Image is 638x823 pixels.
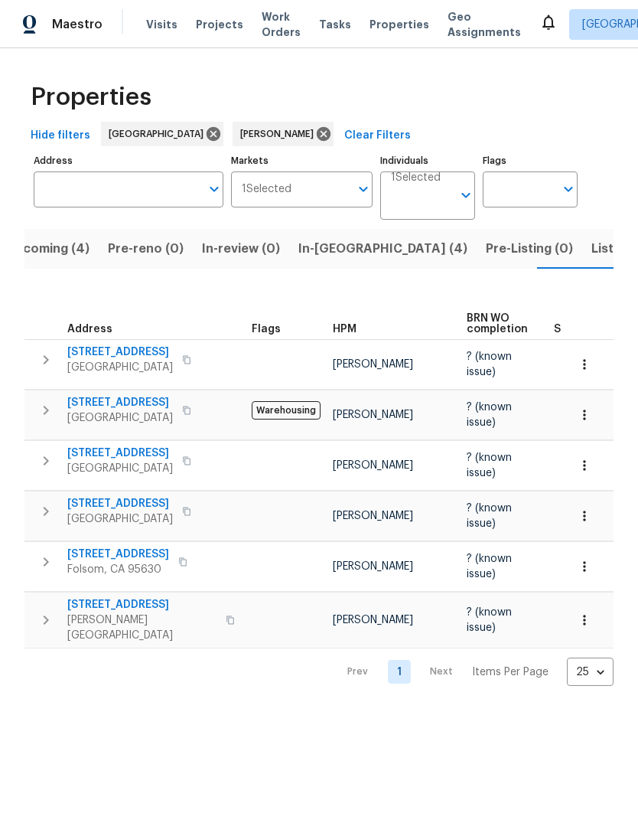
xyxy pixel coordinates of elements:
span: [STREET_ADDRESS] [67,395,173,410]
span: [GEOGRAPHIC_DATA] [67,360,173,375]
label: Markets [231,156,373,165]
span: Geo Assignments [448,9,521,40]
span: [GEOGRAPHIC_DATA] [109,126,210,142]
span: Maestro [52,17,103,32]
span: ? (known issue) [467,452,512,478]
span: [GEOGRAPHIC_DATA] [67,410,173,426]
span: [PERSON_NAME] [333,511,413,521]
p: Items Per Page [472,665,548,680]
span: ? (known issue) [467,351,512,377]
span: In-[GEOGRAPHIC_DATA] (4) [298,238,467,260]
span: ? (known issue) [467,554,512,580]
span: Tasks [319,19,351,30]
span: [PERSON_NAME][GEOGRAPHIC_DATA] [67,612,216,643]
div: [PERSON_NAME] [233,122,334,146]
button: Open [558,178,579,200]
span: Warehousing [252,401,321,420]
span: BRN WO completion [467,313,528,335]
span: HPM [333,324,356,335]
span: Flags [252,324,281,335]
span: Pre-reno (0) [108,238,184,260]
div: [GEOGRAPHIC_DATA] [101,122,223,146]
span: ? (known issue) [467,607,512,633]
span: [STREET_ADDRESS] [67,345,173,360]
label: Flags [483,156,578,165]
button: Open [203,178,225,200]
span: Properties [31,90,151,105]
span: Projects [196,17,243,32]
button: Open [353,178,374,200]
span: Hide filters [31,126,90,145]
span: [STREET_ADDRESS] [67,597,216,612]
span: [PERSON_NAME] [333,615,413,625]
div: 25 [567,652,614,692]
span: [PERSON_NAME] [333,561,413,572]
span: [STREET_ADDRESS] [67,547,169,562]
span: ? (known issue) [467,402,512,428]
span: [GEOGRAPHIC_DATA] [67,511,173,527]
span: [PERSON_NAME] [240,126,320,142]
span: Summary [554,324,604,335]
span: Clear Filters [344,126,411,145]
span: Work Orders [262,9,301,40]
span: Visits [146,17,177,32]
span: Folsom, CA 95630 [67,562,169,577]
label: Individuals [380,156,475,165]
span: Upcoming (4) [6,238,90,260]
span: In-review (0) [202,238,280,260]
span: [STREET_ADDRESS] [67,496,173,511]
nav: Pagination Navigation [333,658,614,686]
span: Address [67,324,112,335]
label: Address [34,156,223,165]
span: [PERSON_NAME] [333,359,413,370]
span: 1 Selected [242,183,291,196]
button: Open [455,185,477,206]
button: Hide filters [24,122,96,150]
span: [PERSON_NAME] [333,460,413,471]
span: Properties [369,17,429,32]
span: [GEOGRAPHIC_DATA] [67,461,173,476]
span: [PERSON_NAME] [333,410,413,420]
span: ? (known issue) [467,503,512,529]
span: 1 Selected [391,171,441,185]
span: [STREET_ADDRESS] [67,446,173,461]
a: Goto page 1 [388,660,411,684]
span: Pre-Listing (0) [486,238,573,260]
button: Clear Filters [338,122,417,150]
